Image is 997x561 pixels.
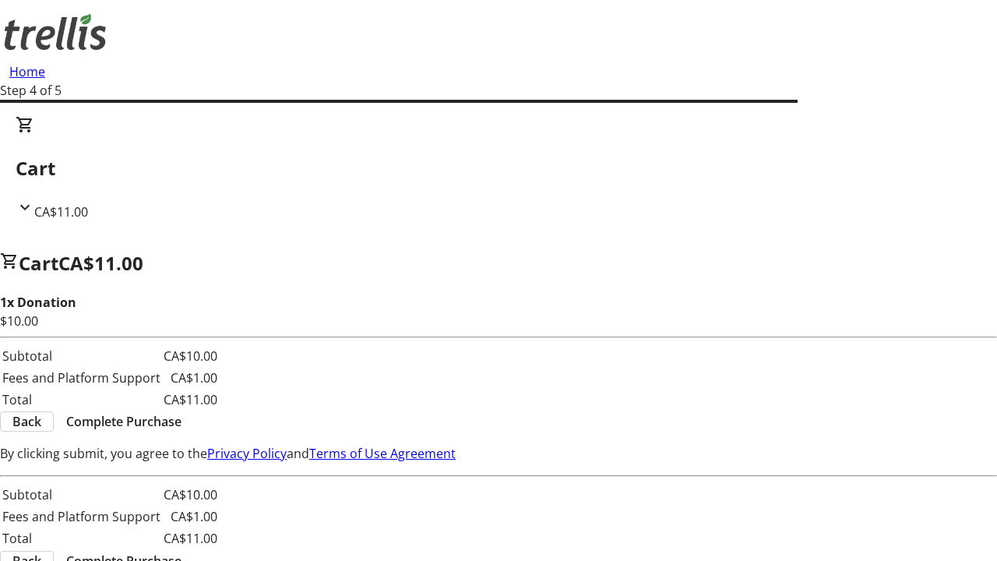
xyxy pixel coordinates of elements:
td: CA$11.00 [163,528,218,549]
a: Privacy Policy [207,445,287,462]
span: Complete Purchase [66,412,181,431]
td: Subtotal [2,346,161,366]
td: Subtotal [2,485,161,505]
span: Back [12,412,41,431]
span: CA$11.00 [58,250,143,276]
div: CartCA$11.00 [16,115,981,221]
span: CA$11.00 [34,203,88,221]
span: Cart [19,250,58,276]
td: CA$10.00 [163,485,218,505]
td: Total [2,528,161,549]
a: Terms of Use Agreement [309,445,456,462]
td: CA$10.00 [163,346,218,366]
td: CA$11.00 [163,390,218,410]
h2: Cart [16,154,981,182]
td: CA$1.00 [163,368,218,388]
td: Fees and Platform Support [2,506,161,527]
button: Complete Purchase [54,412,194,431]
td: Fees and Platform Support [2,368,161,388]
td: CA$1.00 [163,506,218,527]
td: Total [2,390,161,410]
